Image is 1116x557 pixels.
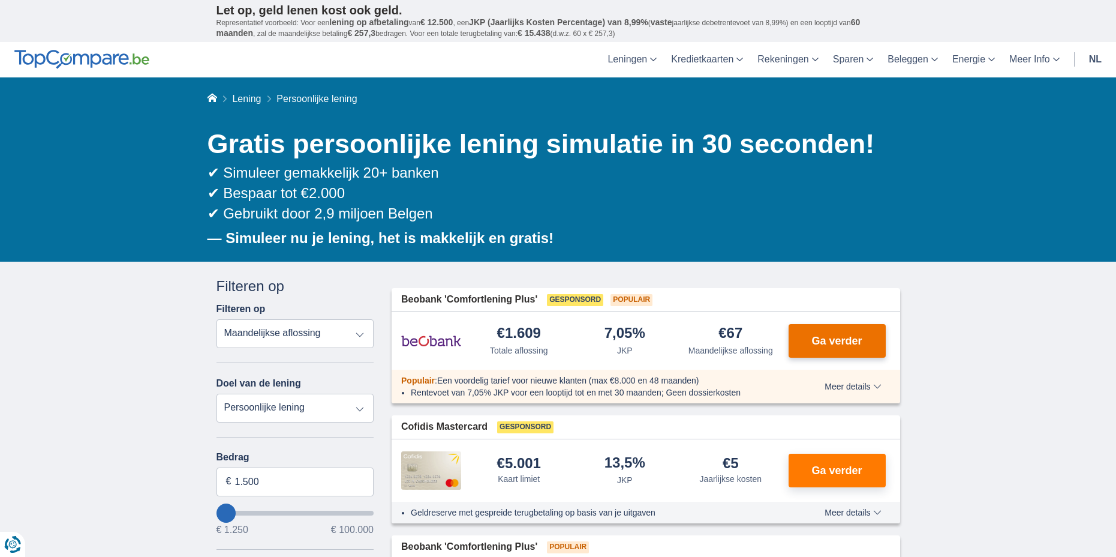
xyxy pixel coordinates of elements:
input: wantToBorrow [216,511,374,516]
p: Let op, geld lenen kost ook geld. [216,3,900,17]
a: nl [1082,42,1109,77]
div: 13,5% [604,456,645,472]
p: Representatief voorbeeld: Voor een van , een ( jaarlijkse debetrentevoet van 8,99%) en een loopti... [216,17,900,39]
div: 7,05% [604,326,645,342]
span: Gesponsord [547,294,603,306]
img: product.pl.alt Cofidis CC [401,451,461,490]
div: Maandelijkse aflossing [688,345,773,357]
span: € 257,3 [347,28,375,38]
span: 60 maanden [216,17,861,38]
span: Meer details [825,508,881,517]
li: Rentevoet van 7,05% JKP voor een looptijd tot en met 30 maanden; Geen dossierkosten [411,387,781,399]
span: Cofidis Mastercard [401,420,488,434]
div: Jaarlijkse kosten [700,473,762,485]
button: Ga verder [789,324,886,358]
label: Filteren op [216,304,266,315]
span: Beobank 'Comfortlening Plus' [401,540,537,554]
a: Home [207,94,217,104]
b: — Simuleer nu je lening, het is makkelijk en gratis! [207,230,554,246]
div: ✔ Simuleer gemakkelijk 20+ banken ✔ Bespaar tot €2.000 ✔ Gebruikt door 2,9 miljoen Belgen [207,163,900,224]
span: Populair [610,294,652,306]
div: €67 [718,326,742,342]
span: Gesponsord [497,421,554,433]
span: Populair [547,541,589,553]
div: Kaart limiet [498,473,540,485]
span: Meer details [825,382,881,391]
span: lening op afbetaling [329,17,408,27]
button: Meer details [816,382,890,391]
a: Kredietkaarten [664,42,750,77]
span: Ga verder [811,465,862,476]
span: vaste [651,17,672,27]
span: Beobank 'Comfortlening Plus' [401,293,537,307]
div: Filteren op [216,276,374,297]
div: : [392,375,790,387]
a: Meer Info [1002,42,1067,77]
span: Een voordelig tarief voor nieuwe klanten (max €8.000 en 48 maanden) [437,376,699,385]
div: €5 [723,456,739,471]
span: € 1.250 [216,525,248,535]
div: €5.001 [497,456,541,471]
a: Beleggen [880,42,945,77]
h1: Gratis persoonlijke lening simulatie in 30 seconden! [207,125,900,163]
span: € 100.000 [331,525,374,535]
span: JKP (Jaarlijks Kosten Percentage) van 8,99% [469,17,648,27]
img: product.pl.alt Beobank [401,326,461,356]
a: Rekeningen [750,42,825,77]
img: TopCompare [14,50,149,69]
a: Energie [945,42,1002,77]
div: JKP [617,474,633,486]
span: Persoonlijke lening [276,94,357,104]
button: Ga verder [789,454,886,487]
div: Totale aflossing [490,345,548,357]
span: Populair [401,376,435,385]
button: Meer details [816,508,890,517]
label: Bedrag [216,452,374,463]
a: Sparen [826,42,881,77]
a: Lening [232,94,261,104]
a: Leningen [600,42,664,77]
div: JKP [617,345,633,357]
span: € [226,475,231,489]
span: Ga verder [811,336,862,346]
li: Geldreserve met gespreide terugbetaling op basis van je uitgaven [411,507,781,519]
span: € 12.500 [420,17,453,27]
span: € 15.438 [518,28,551,38]
div: €1.609 [497,326,541,342]
label: Doel van de lening [216,378,301,389]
